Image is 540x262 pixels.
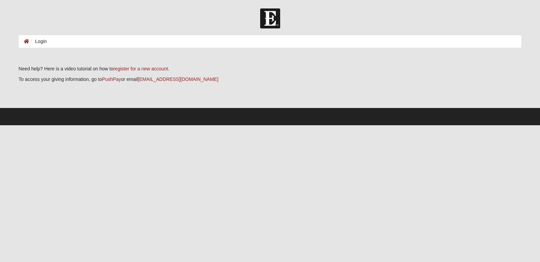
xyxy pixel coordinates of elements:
p: Need help? Here is a video tutorial on how to . [19,65,521,72]
a: register for a new account [113,66,168,71]
p: To access your giving information, go to or email [19,76,521,83]
img: Church of Eleven22 Logo [260,8,280,28]
a: PushPay [102,77,121,82]
li: Login [29,38,47,45]
a: [EMAIL_ADDRESS][DOMAIN_NAME] [138,77,218,82]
